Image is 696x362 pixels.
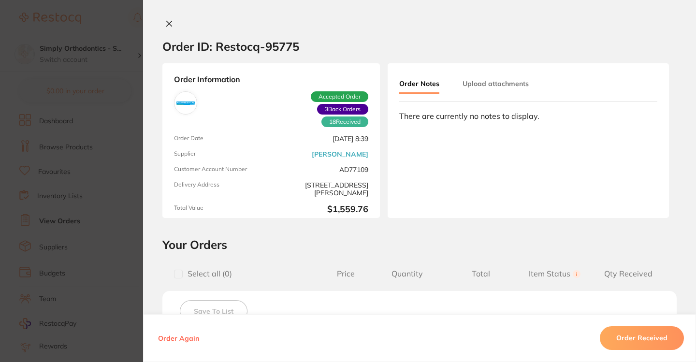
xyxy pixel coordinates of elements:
img: Adam Dental [176,94,195,112]
strong: Order Information [174,75,368,84]
span: Item Status [518,269,591,278]
span: Back orders [317,104,368,115]
span: Order Date [174,135,267,143]
span: Total [444,269,518,278]
span: Customer Account Number [174,166,267,174]
span: AD77109 [275,166,368,174]
span: [DATE] 8:39 [275,135,368,143]
a: [PERSON_NAME] [312,150,368,158]
button: Save To List [180,300,247,322]
span: Price [321,269,371,278]
b: $1,559.76 [275,204,368,215]
span: Accepted Order [311,91,368,102]
button: Order Again [155,334,202,343]
button: Order Received [600,327,684,350]
h2: Your Orders [162,237,677,252]
span: Select all ( 0 ) [183,269,232,278]
span: Supplier [174,150,267,158]
span: Received [321,116,368,127]
button: Upload attachments [463,75,529,92]
div: There are currently no notes to display. [399,112,657,120]
span: Quantity [370,269,444,278]
h2: Order ID: Restocq- 95775 [162,39,299,54]
span: [STREET_ADDRESS][PERSON_NAME] [275,181,368,197]
span: Total Value [174,204,267,215]
span: Delivery Address [174,181,267,197]
span: Qty Received [592,269,665,278]
button: Order Notes [399,75,439,94]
